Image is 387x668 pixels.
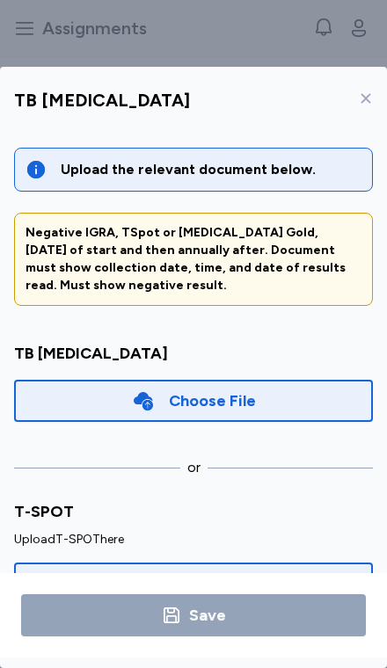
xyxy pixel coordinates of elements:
[169,571,256,596] div: Choose File
[14,531,373,548] div: Upload T-SPOT here
[189,603,226,628] div: Save
[26,224,361,294] div: Negative IGRA, TSpot or [MEDICAL_DATA] Gold, [DATE] of start and then annually after. Document mu...
[14,499,373,524] div: T-SPOT
[187,457,201,478] div: or
[169,388,256,413] div: Choose File
[14,341,373,366] div: TB [MEDICAL_DATA]
[61,159,361,180] div: Upload the relevant document below.
[14,88,190,113] div: TB [MEDICAL_DATA]
[21,594,366,636] button: Save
